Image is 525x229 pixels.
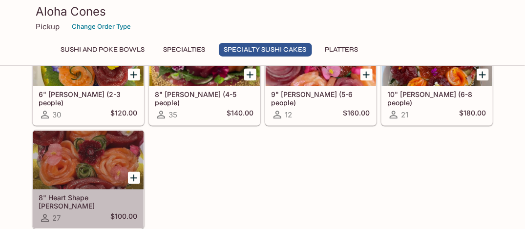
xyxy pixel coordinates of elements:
[401,110,409,119] span: 21
[33,27,144,86] div: 6" Sushi Cake (2-3 people)
[265,27,377,125] a: 9" [PERSON_NAME] (5-6 people)12$160.00
[266,27,376,86] div: 9" Sushi Cake (5-6 people)
[219,43,312,57] button: Specialty Sushi Cakes
[477,68,489,80] button: Add 10" Sushi Cake (6-8 people)
[149,27,260,125] a: 8" [PERSON_NAME] (4-5 people)35$140.00
[111,109,138,120] h5: $120.00
[169,110,178,119] span: 35
[33,130,144,229] a: 8" Heart Shape [PERSON_NAME]27$100.00
[149,27,260,86] div: 8" Sushi Cake (4-5 people)
[128,172,140,184] button: Add 8" Heart Shape Sushi Cake
[128,68,140,80] button: Add 6" Sushi Cake (2-3 people)
[39,90,138,106] h5: 6" [PERSON_NAME] (2-3 people)
[460,109,486,120] h5: $180.00
[53,213,61,223] span: 27
[382,27,492,86] div: 10" Sushi Cake (6-8 people)
[343,109,370,120] h5: $160.00
[381,27,493,125] a: 10" [PERSON_NAME] (6-8 people)21$180.00
[285,110,293,119] span: 12
[39,193,138,210] h5: 8" Heart Shape [PERSON_NAME]
[53,110,62,119] span: 30
[33,131,144,189] div: 8" Heart Shape Sushi Cake
[320,43,364,57] button: Platters
[111,212,138,224] h5: $100.00
[36,4,489,19] h3: Aloha Cones
[244,68,256,80] button: Add 8" Sushi Cake (4-5 people)
[68,19,136,34] button: Change Order Type
[33,27,144,125] a: 6" [PERSON_NAME] (2-3 people)30$120.00
[272,90,370,106] h5: 9" [PERSON_NAME] (5-6 people)
[36,22,60,31] p: Pickup
[56,43,150,57] button: Sushi and Poke Bowls
[227,109,254,120] h5: $140.00
[155,90,254,106] h5: 8" [PERSON_NAME] (4-5 people)
[388,90,486,106] h5: 10" [PERSON_NAME] (6-8 people)
[158,43,211,57] button: Specialties
[360,68,373,80] button: Add 9" Sushi Cake (5-6 people)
